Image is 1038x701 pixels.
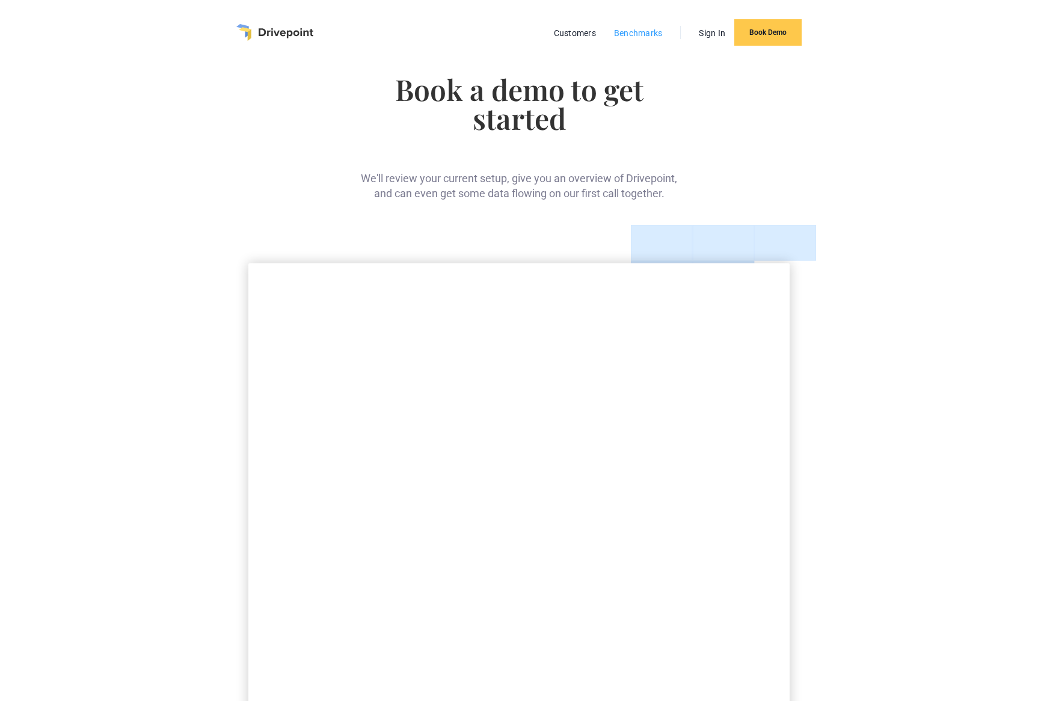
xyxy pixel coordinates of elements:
[821,562,1038,701] iframe: Chat Widget
[693,25,731,41] a: Sign In
[548,25,602,41] a: Customers
[734,19,802,46] a: Book Demo
[358,75,681,132] h1: Book a demo to get started
[358,152,681,201] div: We'll review your current setup, give you an overview of Drivepoint, and can even get some data f...
[608,25,669,41] a: Benchmarks
[236,24,313,41] a: home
